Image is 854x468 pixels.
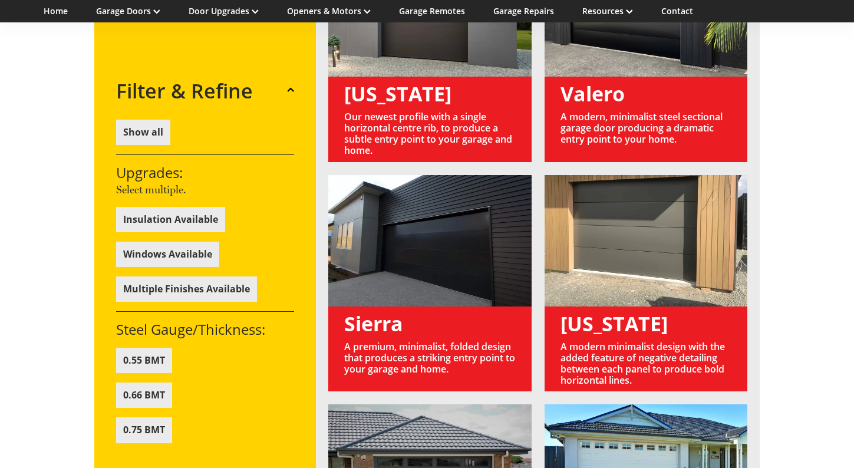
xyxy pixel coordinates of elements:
button: 0.55 BMT [116,348,172,373]
h2: Filter & Refine [116,79,253,103]
button: Multiple Finishes Available [116,276,257,302]
a: Door Upgrades [189,5,259,17]
h3: Upgrades: [116,164,294,182]
button: Insulation Available [116,207,225,232]
a: Home [44,5,68,17]
a: Garage Doors [96,5,160,17]
button: Windows Available [116,242,219,267]
button: Show all [116,120,170,145]
a: Contact [661,5,693,17]
a: Openers & Motors [287,5,371,17]
button: 0.75 BMT [116,418,172,443]
a: Garage Remotes [399,5,465,17]
p: Select multiple. [116,182,294,197]
h3: Steel Gauge/Thickness: [116,321,294,338]
a: Garage Repairs [493,5,554,17]
a: Resources [582,5,633,17]
button: 0.66 BMT [116,383,172,408]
